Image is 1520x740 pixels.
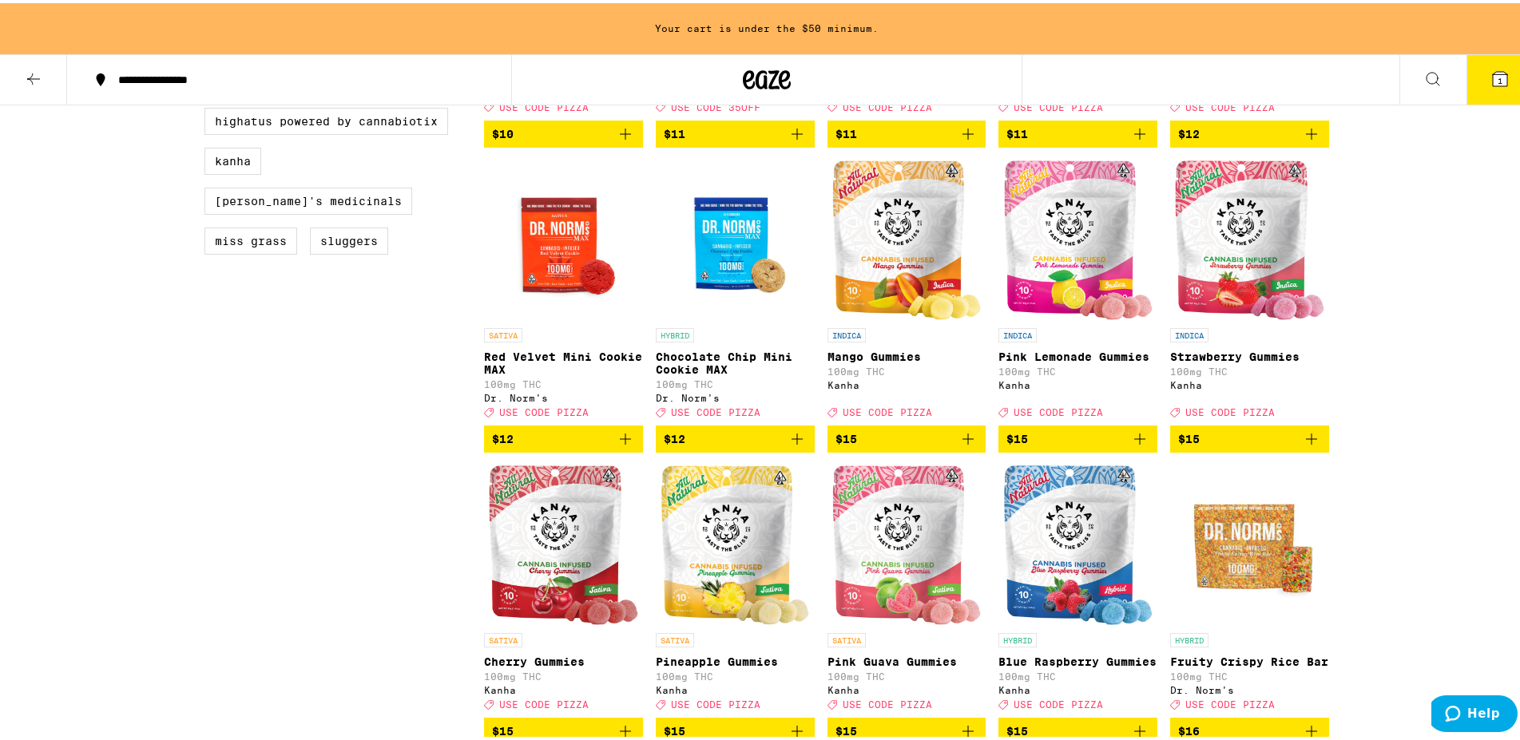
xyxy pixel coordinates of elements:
span: $15 [835,722,857,734]
span: $12 [664,429,685,442]
div: Kanha [484,682,643,692]
img: Kanha - Pink Guava Gummies [832,462,981,622]
span: USE CODE PIZZA [843,404,932,414]
img: Dr. Norm's - Fruity Crispy Rice Bar [1170,462,1329,622]
p: Fruity Crispy Rice Bar [1170,652,1329,665]
img: Kanha - Pink Lemonade Gummies [1004,157,1153,317]
button: Add to bag [484,422,643,449]
img: Dr. Norm's - Chocolate Chip Mini Cookie MAX [656,157,815,317]
label: Miss Grass [204,224,297,251]
p: 100mg THC [656,376,815,386]
div: Dr. Norm's [656,390,815,400]
div: Kanha [1170,377,1329,387]
span: $10 [492,125,514,137]
span: $16 [1178,722,1200,734]
span: USE CODE PIZZA [1014,696,1103,706]
span: USE CODE PIZZA [499,99,589,109]
span: $15 [835,429,857,442]
p: 100mg THC [998,668,1157,679]
button: Add to bag [656,422,815,449]
img: Kanha - Cherry Gummies [489,462,637,622]
img: Kanha - Strawberry Gummies [1175,157,1324,317]
button: Add to bag [827,422,986,449]
span: $15 [1006,429,1028,442]
iframe: Opens a widget where you can find more information [1431,692,1518,732]
div: Dr. Norm's [484,390,643,400]
span: $11 [835,125,857,137]
p: 100mg THC [1170,668,1329,679]
img: Kanha - Pineapple Gummies [661,462,809,622]
label: Kanha [204,144,261,172]
a: Open page for Mango Gummies from Kanha [827,157,986,422]
button: Add to bag [1170,422,1329,449]
span: USE CODE PIZZA [671,404,760,414]
a: Open page for Pineapple Gummies from Kanha [656,462,815,714]
p: Pineapple Gummies [656,652,815,665]
p: Blue Raspberry Gummies [998,652,1157,665]
p: 100mg THC [484,376,643,386]
a: Open page for Cherry Gummies from Kanha [484,462,643,714]
button: Add to bag [656,117,815,144]
button: Add to bag [998,117,1157,144]
p: Red Velvet Mini Cookie MAX [484,347,643,373]
div: Kanha [827,682,986,692]
p: SATIVA [656,630,694,644]
a: Open page for Red Velvet Mini Cookie MAX from Dr. Norm's [484,157,643,422]
span: $11 [1006,125,1028,137]
span: 1 [1498,73,1502,82]
img: Kanha - Blue Raspberry Gummies [1004,462,1153,622]
span: $15 [1006,722,1028,734]
p: Strawberry Gummies [1170,347,1329,360]
p: SATIVA [484,630,522,644]
a: Open page for Chocolate Chip Mini Cookie MAX from Dr. Norm's [656,157,815,422]
a: Open page for Pink Guava Gummies from Kanha [827,462,986,714]
button: Add to bag [827,117,986,144]
p: 100mg THC [484,668,643,679]
div: Dr. Norm's [1170,682,1329,692]
p: HYBRID [656,325,694,339]
a: Open page for Pink Lemonade Gummies from Kanha [998,157,1157,422]
p: Chocolate Chip Mini Cookie MAX [656,347,815,373]
p: Cherry Gummies [484,652,643,665]
p: INDICA [1170,325,1208,339]
span: $12 [492,429,514,442]
label: [PERSON_NAME]'s Medicinals [204,184,412,212]
span: $15 [492,722,514,734]
p: SATIVA [827,630,866,644]
span: USE CODE PIZZA [843,696,932,706]
p: SATIVA [484,325,522,339]
p: HYBRID [1170,630,1208,644]
p: 100mg THC [827,668,986,679]
label: Highatus Powered by Cannabiotix [204,105,448,132]
span: USE CODE PIZZA [1185,404,1275,414]
div: Kanha [827,377,986,387]
span: $11 [664,125,685,137]
p: HYBRID [998,630,1037,644]
span: USE CODE PIZZA [843,99,932,109]
p: 100mg THC [827,363,986,374]
p: Pink Guava Gummies [827,652,986,665]
span: $12 [1178,125,1200,137]
p: 100mg THC [1170,363,1329,374]
span: USE CODE PIZZA [1185,696,1275,706]
div: Kanha [998,682,1157,692]
button: Add to bag [998,422,1157,449]
span: USE CODE 35OFF [671,99,760,109]
span: USE CODE PIZZA [671,696,760,706]
p: Pink Lemonade Gummies [998,347,1157,360]
button: Add to bag [484,117,643,144]
span: USE CODE PIZZA [1014,99,1103,109]
p: 100mg THC [656,668,815,679]
span: USE CODE PIZZA [499,404,589,414]
button: Add to bag [1170,117,1329,144]
p: 100mg THC [998,363,1157,374]
a: Open page for Blue Raspberry Gummies from Kanha [998,462,1157,714]
span: $15 [1178,429,1200,442]
label: Sluggers [310,224,388,251]
a: Open page for Strawberry Gummies from Kanha [1170,157,1329,422]
p: Mango Gummies [827,347,986,360]
a: Open page for Fruity Crispy Rice Bar from Dr. Norm's [1170,462,1329,714]
div: Kanha [998,377,1157,387]
span: USE CODE PIZZA [1014,404,1103,414]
